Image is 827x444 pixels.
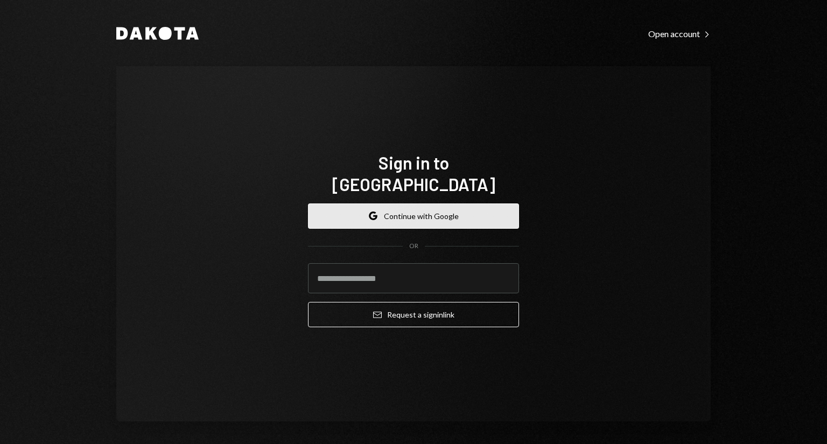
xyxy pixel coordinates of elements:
[308,152,519,195] h1: Sign in to [GEOGRAPHIC_DATA]
[409,242,418,251] div: OR
[648,29,711,39] div: Open account
[308,203,519,229] button: Continue with Google
[648,27,711,39] a: Open account
[308,302,519,327] button: Request a signinlink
